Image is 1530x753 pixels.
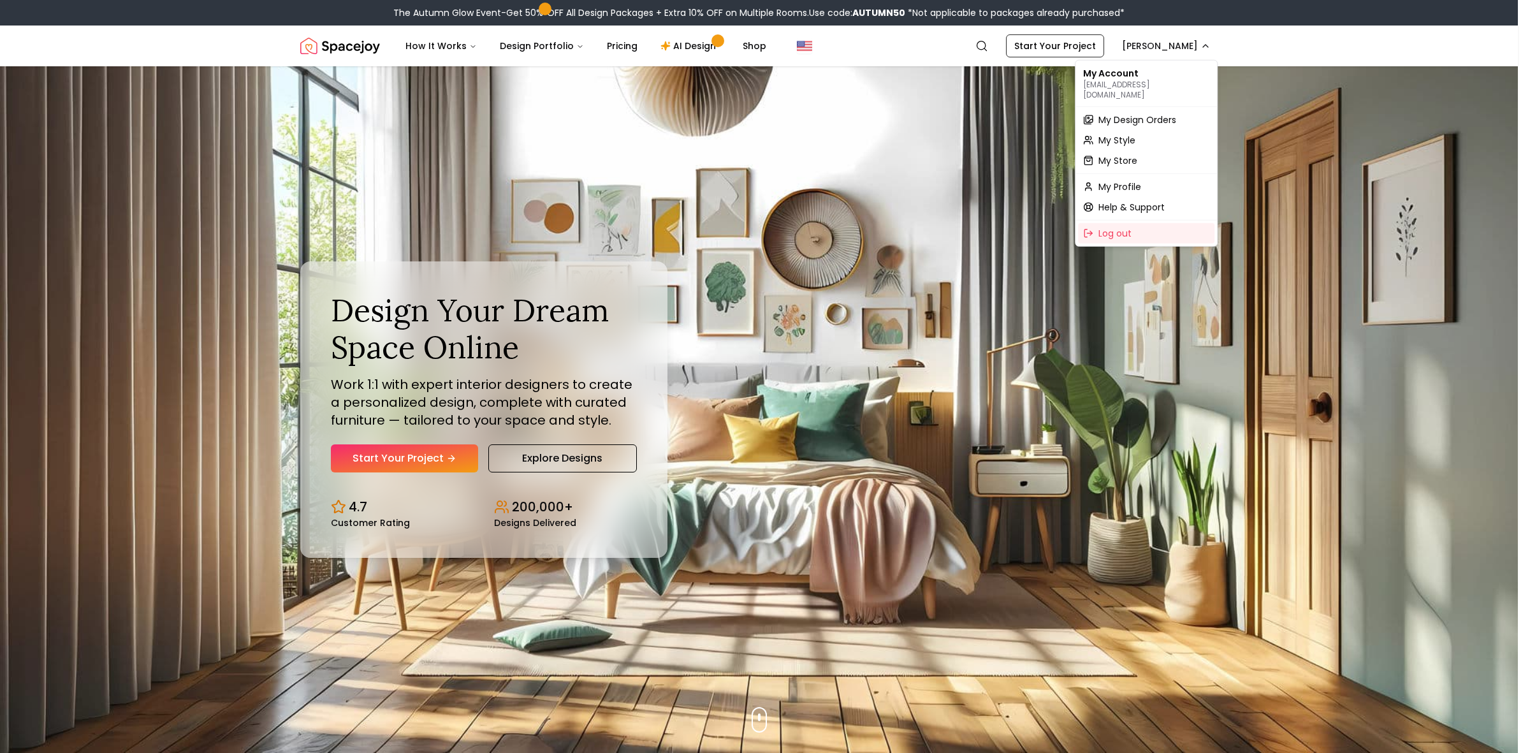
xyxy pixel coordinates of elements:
span: Help & Support [1098,201,1165,214]
a: My Profile [1078,177,1214,197]
div: My Account [1078,63,1214,104]
span: My Style [1098,134,1135,147]
p: [EMAIL_ADDRESS][DOMAIN_NAME] [1083,80,1209,100]
span: My Profile [1098,180,1141,193]
a: My Design Orders [1078,110,1214,130]
div: [PERSON_NAME] [1075,60,1218,247]
span: Log out [1098,227,1132,240]
a: My Store [1078,150,1214,171]
span: My Design Orders [1098,113,1176,126]
a: Help & Support [1078,197,1214,217]
span: My Store [1098,154,1137,167]
a: My Style [1078,130,1214,150]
